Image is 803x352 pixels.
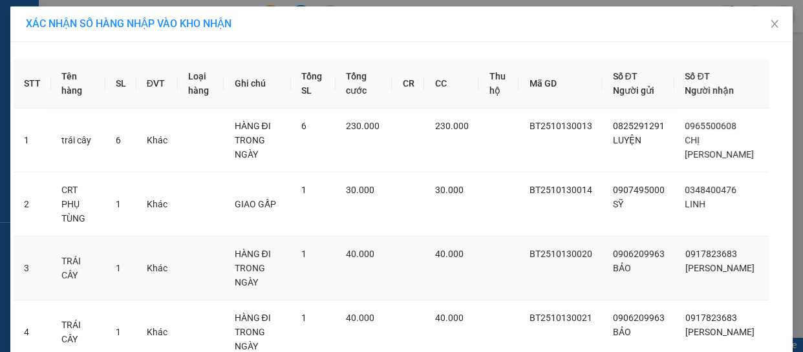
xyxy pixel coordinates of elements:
[612,263,630,273] span: BẢO
[685,185,736,195] span: 0348400476
[612,185,664,195] span: 0907495000
[519,59,602,109] th: Mã GD
[301,249,306,259] span: 1
[234,121,270,160] span: HÀNG ĐI TRONG NGÀY
[116,327,121,337] span: 1
[434,185,463,195] span: 30.000
[434,249,463,259] span: 40.000
[346,185,374,195] span: 30.000
[392,59,424,109] th: CR
[14,172,51,236] td: 2
[529,313,592,323] span: BT2510130021
[51,59,105,109] th: Tên hàng
[136,172,178,236] td: Khác
[612,199,623,209] span: SỸ
[105,59,136,109] th: SL
[336,59,392,109] th: Tổng cước
[612,71,637,81] span: Số ĐT
[685,135,754,160] span: CHỊ [PERSON_NAME]
[178,59,224,109] th: Loại hàng
[291,59,336,109] th: Tổng SL
[26,17,231,30] span: XÁC NHẬN SỐ HÀNG NHẬP VÀO KHO NHẬN
[529,185,592,195] span: BT2510130014
[14,236,51,300] td: 3
[685,327,754,337] span: [PERSON_NAME]
[301,185,306,195] span: 1
[685,71,709,81] span: Số ĐT
[51,109,105,172] td: trái cây
[612,85,654,96] span: Người gửi
[14,59,51,109] th: STT
[136,109,178,172] td: Khác
[434,121,468,131] span: 230.000
[612,135,641,145] span: LUYỆN
[301,313,306,323] span: 1
[685,263,754,273] span: [PERSON_NAME]
[346,249,374,259] span: 40.000
[478,59,519,109] th: Thu hộ
[612,313,664,323] span: 0906209963
[116,135,121,145] span: 6
[685,313,736,323] span: 0917823683
[685,85,734,96] span: Người nhận
[612,121,664,131] span: 0825291291
[301,121,306,131] span: 6
[116,199,121,209] span: 1
[434,313,463,323] span: 40.000
[51,236,105,300] td: TRÁI CÂY
[685,249,736,259] span: 0917823683
[51,172,105,236] td: CRT PHỤ TÙNG
[769,19,780,29] span: close
[136,236,178,300] td: Khác
[756,6,793,43] button: Close
[234,249,270,287] span: HÀNG ĐI TRONG NGÀY
[14,109,51,172] td: 1
[346,121,380,131] span: 230.000
[346,313,374,323] span: 40.000
[612,327,630,337] span: BẢO
[685,199,705,209] span: LINH
[529,249,592,259] span: BT2510130020
[234,313,270,351] span: HÀNG ĐI TRONG NGÀY
[116,263,121,273] span: 1
[224,59,291,109] th: Ghi chú
[612,249,664,259] span: 0906209963
[136,59,178,109] th: ĐVT
[529,121,592,131] span: BT2510130013
[685,121,736,131] span: 0965500608
[234,199,275,209] span: GIAO GẤP
[424,59,478,109] th: CC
